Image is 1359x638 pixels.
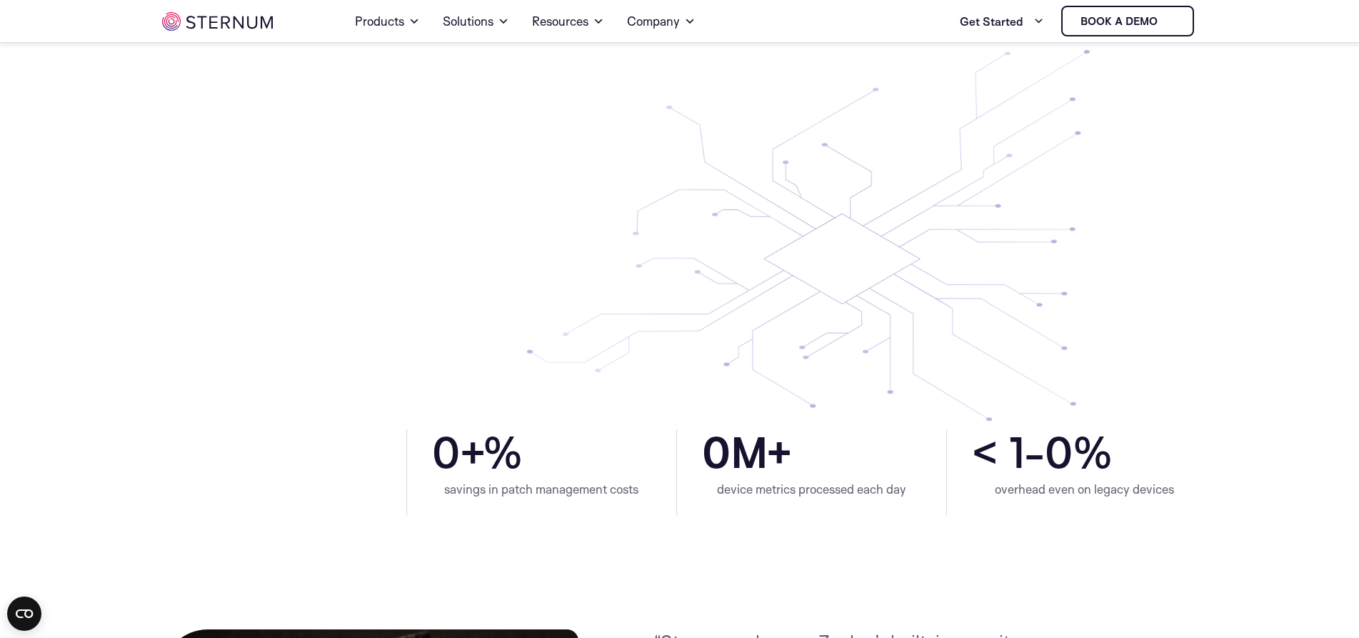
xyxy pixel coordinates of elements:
[702,481,921,498] div: device metrics processed each day
[532,1,604,41] a: Resources
[162,12,273,31] img: prsnica internet stvari
[1073,429,1197,475] span: %
[972,429,1045,475] span: < 1-
[443,1,509,41] a: Solutions
[627,1,696,41] a: Company
[432,481,651,498] div: savings in patch management costs
[960,7,1044,36] a: Get Started
[355,1,420,41] a: Products
[1163,16,1175,27] img: prsnica internet stvari
[1045,429,1073,475] span: 0
[460,429,651,475] span: +%
[702,429,731,475] span: 0
[7,597,41,631] button: Open CMP widget
[1061,6,1194,36] a: Book a demo
[731,429,921,475] span: M+
[972,481,1197,498] div: overhead even on legacy devices
[432,429,460,475] span: 0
